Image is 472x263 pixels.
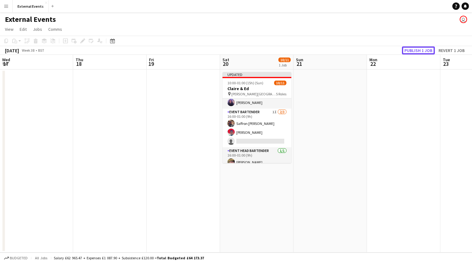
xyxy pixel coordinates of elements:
[436,46,467,54] button: Revert 1 job
[13,0,49,12] button: External Events
[5,47,19,54] div: [DATE]
[402,46,435,54] button: Publish 1 job
[5,15,56,24] h1: External Events
[222,88,291,109] app-card-role: Event staff1/110:00-21:30 (11h30m)[PERSON_NAME]
[279,63,290,67] div: 1 Job
[2,57,10,62] span: Wed
[274,81,286,85] span: 10/11
[276,92,286,96] span: 5 Roles
[34,256,49,260] span: All jobs
[3,255,29,261] button: Budgeted
[460,16,467,23] app-user-avatar: Events by Camberwell Arms
[222,57,229,62] span: Sat
[20,48,36,53] span: Week 38
[33,26,42,32] span: Jobs
[30,25,45,33] a: Jobs
[38,48,44,53] div: BST
[222,109,291,147] app-card-role: Event bartender1I2/316:00-01:00 (9h)Saffron [PERSON_NAME][PERSON_NAME]
[17,25,29,33] a: Edit
[227,81,263,85] span: 10:00-01:00 (15h) (Sun)
[442,60,450,67] span: 23
[75,60,83,67] span: 18
[54,256,204,260] div: Salary £62 965.47 + Expenses £1 087.90 + Subsistence £120.00 =
[222,86,291,91] h3: Claire & Ed
[157,256,204,260] span: Total Budgeted £64 173.37
[222,60,229,67] span: 20
[148,60,154,67] span: 19
[296,57,303,62] span: Sun
[20,26,27,32] span: Edit
[46,25,65,33] a: Comms
[443,57,450,62] span: Tue
[149,57,154,62] span: Fri
[231,92,276,96] span: [PERSON_NAME][GEOGRAPHIC_DATA][PERSON_NAME]
[76,57,83,62] span: Thu
[368,60,377,67] span: 22
[222,72,291,163] app-job-card: Updated10:00-01:00 (15h) (Sun)10/11Claire & Ed [PERSON_NAME][GEOGRAPHIC_DATA][PERSON_NAME]5 Roles...
[222,147,291,168] app-card-role: Event head Bartender1/116:00-01:00 (9h)[PERSON_NAME]
[1,60,10,67] span: 17
[222,72,291,77] div: Updated
[369,57,377,62] span: Mon
[10,256,28,260] span: Budgeted
[48,26,62,32] span: Comms
[5,26,14,32] span: View
[2,25,16,33] a: View
[295,60,303,67] span: 21
[278,58,291,62] span: 10/11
